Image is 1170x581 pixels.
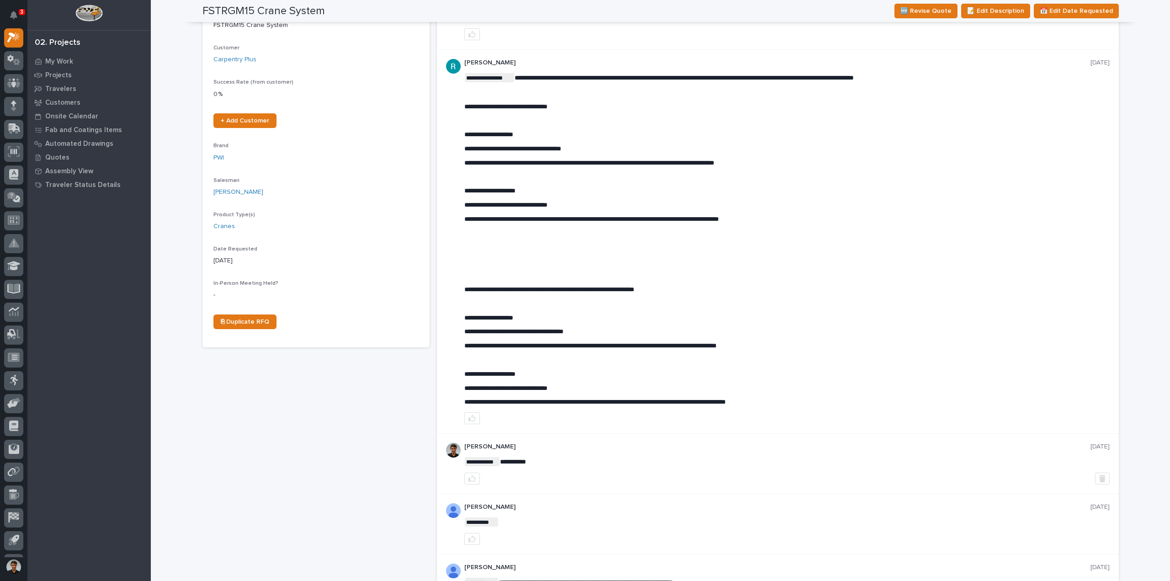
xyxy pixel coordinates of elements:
a: Onsite Calendar [27,109,151,123]
span: 🆕 Revise Quote [900,5,952,16]
p: Automated Drawings [45,140,113,148]
button: 🆕 Revise Quote [894,4,957,18]
span: In-Person Meeting Held? [213,281,278,286]
p: Traveler Status Details [45,181,121,189]
p: Fab and Coatings Items [45,126,122,134]
span: Date Requested [213,246,257,252]
p: Projects [45,71,72,80]
button: 📝 Edit Description [961,4,1030,18]
p: 0 % [213,90,419,99]
a: [PERSON_NAME] [213,187,263,197]
a: My Work [27,54,151,68]
button: like this post [464,412,480,424]
p: [PERSON_NAME] [464,59,1090,67]
span: 📅 Edit Date Requested [1040,5,1113,16]
a: PWI [213,153,224,163]
img: ALV-UjVK11pvv0JrxM8bNkTQWfv4xnZ85s03ZHtFT3xxB8qVTUjtPHO-DWWZTEdA35mZI6sUjE79Qfstu9ANu_EFnWHbkWd3s... [446,564,461,578]
p: Customers [45,99,80,107]
p: [DATE] [1090,443,1110,451]
span: Brand [213,143,229,149]
a: Carpentry Plus [213,55,256,64]
p: [DATE] [1090,503,1110,511]
p: [DATE] [1090,564,1110,571]
p: [DATE] [213,256,419,266]
p: [PERSON_NAME] [464,503,1090,511]
p: Assembly View [45,167,93,176]
a: Automated Drawings [27,137,151,150]
img: Workspace Logo [75,5,102,21]
span: Customer [213,45,239,51]
p: [PERSON_NAME] [464,443,1090,451]
a: Projects [27,68,151,82]
img: ACg8ocLIQ8uTLu8xwXPI_zF_j4cWilWA_If5Zu0E3tOGGkFk=s96-c [446,59,461,74]
p: [PERSON_NAME] [464,564,1090,571]
p: Travelers [45,85,76,93]
a: Traveler Status Details [27,178,151,192]
div: Notifications3 [11,11,23,26]
span: Product Type(s) [213,212,255,218]
button: 📅 Edit Date Requested [1034,4,1119,18]
a: + Add Customer [213,113,277,128]
button: like this post [464,533,480,545]
a: Cranes [213,222,235,231]
a: Travelers [27,82,151,96]
img: AOh14Gjx62Rlbesu-yIIyH4c_jqdfkUZL5_Os84z4H1p=s96-c [446,443,461,458]
span: Salesman [213,178,239,183]
a: ⎘ Duplicate RFQ [213,314,277,329]
span: 📝 Edit Description [967,5,1024,16]
a: Quotes [27,150,151,164]
button: like this post [464,473,480,485]
button: users-avatar [4,557,23,576]
button: like this post [464,28,480,40]
p: - [213,290,419,300]
p: Onsite Calendar [45,112,98,121]
span: + Add Customer [221,117,269,124]
span: Success Rate (from customer) [213,80,293,85]
p: [DATE] [1090,59,1110,67]
a: Assembly View [27,164,151,178]
a: Customers [27,96,151,109]
p: 3 [20,9,23,15]
p: FSTRGM15 Crane System [213,21,419,30]
span: ⎘ Duplicate RFQ [221,319,269,325]
img: ALV-UjVK11pvv0JrxM8bNkTQWfv4xnZ85s03ZHtFT3xxB8qVTUjtPHO-DWWZTEdA35mZI6sUjE79Qfstu9ANu_EFnWHbkWd3s... [446,503,461,518]
a: Fab and Coatings Items [27,123,151,137]
button: Notifications [4,5,23,25]
button: Delete post [1095,473,1110,485]
div: 02. Projects [35,38,80,48]
h2: FSTRGM15 Crane System [202,5,325,18]
p: Quotes [45,154,69,162]
p: My Work [45,58,73,66]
